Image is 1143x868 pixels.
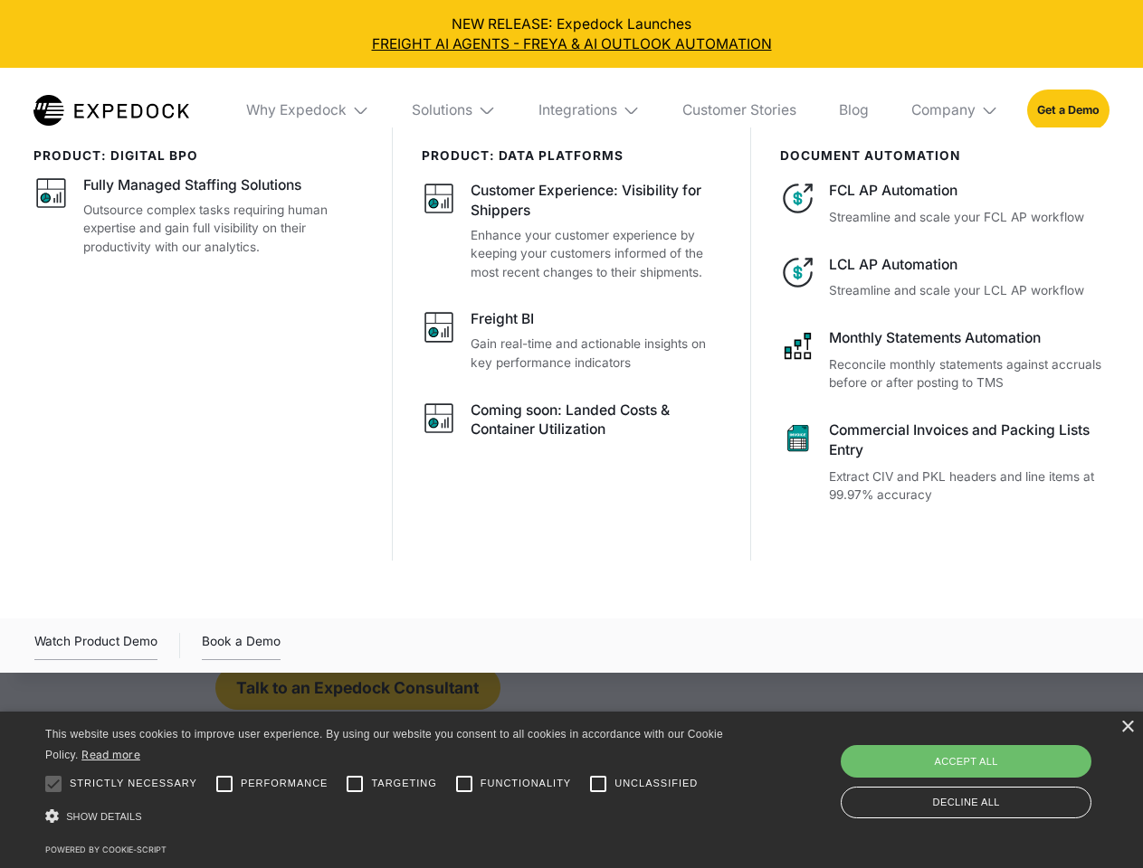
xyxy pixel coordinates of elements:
div: Solutions [412,101,472,119]
a: Book a Demo [202,631,281,660]
div: Coming soon: Landed Costs & Container Utilization [471,401,722,440]
iframe: Chat Widget [842,673,1143,868]
div: NEW RELEASE: Expedock Launches [14,14,1129,54]
a: FREIGHT AI AGENTS - FREYA & AI OUTLOOK AUTOMATION [14,34,1129,54]
span: Performance [241,776,329,791]
div: Company [911,101,976,119]
p: Streamline and scale your LCL AP workflow [829,281,1109,300]
a: Powered by cookie-script [45,844,167,854]
a: open lightbox [34,631,157,660]
div: Integrations [538,101,617,119]
span: Functionality [481,776,571,791]
div: document automation [780,148,1110,163]
p: Gain real-time and actionable insights on key performance indicators [471,335,722,372]
div: Customer Experience: Visibility for Shippers [471,181,722,221]
div: PRODUCT: data platforms [422,148,723,163]
div: Fully Managed Staffing Solutions [83,175,301,195]
p: Streamline and scale your FCL AP workflow [829,208,1109,227]
a: Read more [81,748,140,761]
span: Show details [66,811,142,822]
a: Get a Demo [1027,90,1110,130]
a: LCL AP AutomationStreamline and scale your LCL AP workflow [780,255,1110,300]
a: Monthly Statements AutomationReconcile monthly statements against accruals before or after postin... [780,328,1110,392]
a: Fully Managed Staffing SolutionsOutsource complex tasks requiring human expertise and gain full v... [33,175,364,256]
a: Freight BIGain real-time and actionable insights on key performance indicators [422,309,723,372]
div: Watch Product Demo [34,631,157,660]
div: Freight BI [471,309,534,329]
div: Monthly Statements Automation [829,328,1109,348]
a: Coming soon: Landed Costs & Container Utilization [422,401,723,446]
div: Show details [45,805,729,829]
a: FCL AP AutomationStreamline and scale your FCL AP workflow [780,181,1110,226]
div: FCL AP Automation [829,181,1109,201]
div: Commercial Invoices and Packing Lists Entry [829,420,1109,460]
a: Blog [824,68,882,153]
a: Commercial Invoices and Packing Lists EntryExtract CIV and PKL headers and line items at 99.97% a... [780,420,1110,505]
span: Unclassified [614,776,698,791]
p: Reconcile monthly statements against accruals before or after posting to TMS [829,355,1109,392]
div: Why Expedock [232,68,384,153]
p: Outsource complex tasks requiring human expertise and gain full visibility on their productivity ... [83,201,364,257]
div: LCL AP Automation [829,255,1109,275]
span: Strictly necessary [70,776,197,791]
p: Enhance your customer experience by keeping your customers informed of the most recent changes to... [471,226,722,282]
span: This website uses cookies to improve user experience. By using our website you consent to all coo... [45,728,723,761]
div: Company [897,68,1013,153]
div: Integrations [524,68,654,153]
div: Why Expedock [246,101,347,119]
p: Extract CIV and PKL headers and line items at 99.97% accuracy [829,467,1109,505]
span: Targeting [371,776,436,791]
div: Solutions [398,68,510,153]
div: product: digital bpo [33,148,364,163]
a: Customer Stories [668,68,810,153]
a: Customer Experience: Visibility for ShippersEnhance your customer experience by keeping your cust... [422,181,723,281]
